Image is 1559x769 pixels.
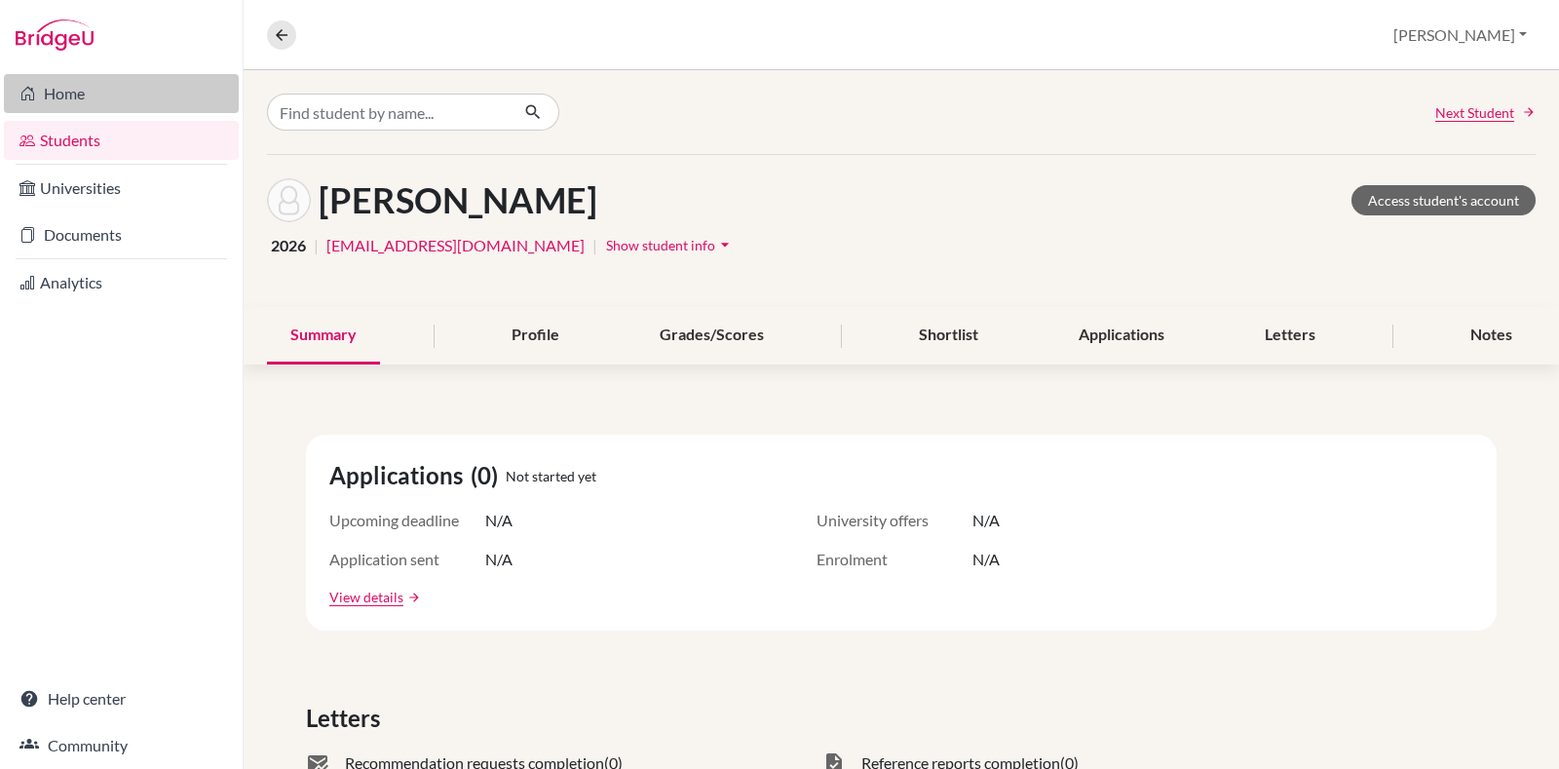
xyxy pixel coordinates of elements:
div: Applications [1055,307,1188,365]
span: University offers [817,509,972,532]
span: N/A [972,509,1000,532]
div: Letters [1241,307,1339,365]
span: | [314,234,319,257]
i: arrow_drop_down [715,235,735,254]
a: View details [329,587,403,607]
span: N/A [485,509,513,532]
span: Applications [329,458,471,493]
span: (0) [471,458,506,493]
input: Find student by name... [267,94,509,131]
a: Students [4,121,239,160]
span: N/A [972,548,1000,571]
a: arrow_forward [403,591,421,604]
span: Next Student [1435,102,1514,123]
span: | [592,234,597,257]
div: Grades/Scores [636,307,787,365]
img: Pramit Majumdar's avatar [267,178,311,222]
a: Community [4,726,239,765]
span: N/A [485,548,513,571]
a: Universities [4,169,239,208]
span: 2026 [271,234,306,257]
button: Show student infoarrow_drop_down [605,230,736,260]
span: Show student info [606,237,715,253]
div: Notes [1447,307,1536,365]
span: Not started yet [506,466,596,486]
a: Analytics [4,263,239,302]
span: Upcoming deadline [329,509,485,532]
span: Letters [306,701,388,736]
a: Access student's account [1351,185,1536,215]
a: [EMAIL_ADDRESS][DOMAIN_NAME] [326,234,585,257]
button: [PERSON_NAME] [1385,17,1536,54]
a: Next Student [1435,102,1536,123]
a: Home [4,74,239,113]
img: Bridge-U [16,19,94,51]
span: Enrolment [817,548,972,571]
h1: [PERSON_NAME] [319,179,597,221]
div: Shortlist [895,307,1002,365]
a: Documents [4,215,239,254]
div: Profile [488,307,583,365]
span: Application sent [329,548,485,571]
a: Help center [4,679,239,718]
div: Summary [267,307,380,365]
